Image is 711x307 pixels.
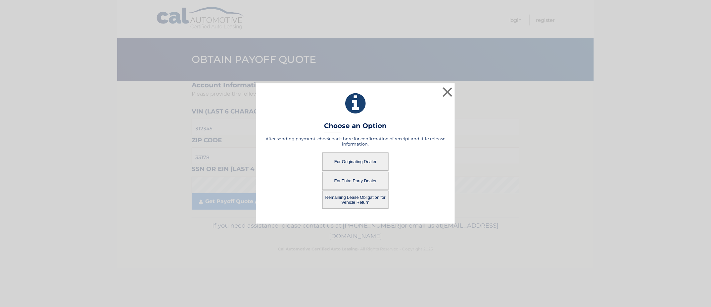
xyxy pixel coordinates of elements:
[322,172,389,190] button: For Third Party Dealer
[264,136,447,147] h5: After sending payment, check back here for confirmation of receipt and title release information.
[322,153,389,171] button: For Originating Dealer
[441,85,454,99] button: ×
[324,122,387,133] h3: Choose an Option
[322,191,389,209] button: Remaining Lease Obligation for Vehicle Return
